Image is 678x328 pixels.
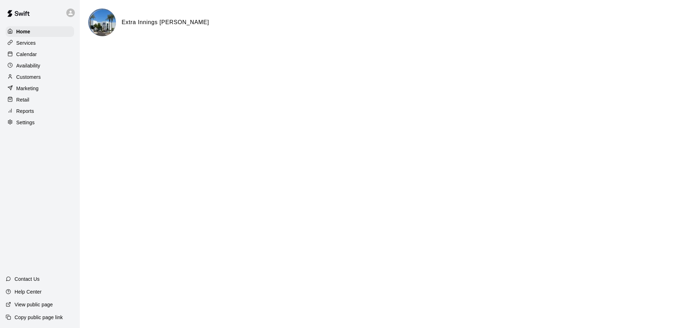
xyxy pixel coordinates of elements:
[6,83,74,94] a: Marketing
[16,85,39,92] p: Marketing
[15,301,53,308] p: View public page
[6,49,74,60] a: Calendar
[16,73,41,81] p: Customers
[16,39,36,47] p: Services
[16,28,30,35] p: Home
[15,314,63,321] p: Copy public page link
[15,275,40,283] p: Contact Us
[89,10,116,36] img: Extra Innings Chandler logo
[6,117,74,128] a: Settings
[16,108,34,115] p: Reports
[6,94,74,105] a: Retail
[16,51,37,58] p: Calendar
[6,26,74,37] a: Home
[16,119,35,126] p: Settings
[122,18,209,27] h6: Extra Innings [PERSON_NAME]
[6,60,74,71] a: Availability
[15,288,41,295] p: Help Center
[16,96,29,103] p: Retail
[6,72,74,82] a: Customers
[16,62,40,69] p: Availability
[6,38,74,48] a: Services
[6,106,74,116] a: Reports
